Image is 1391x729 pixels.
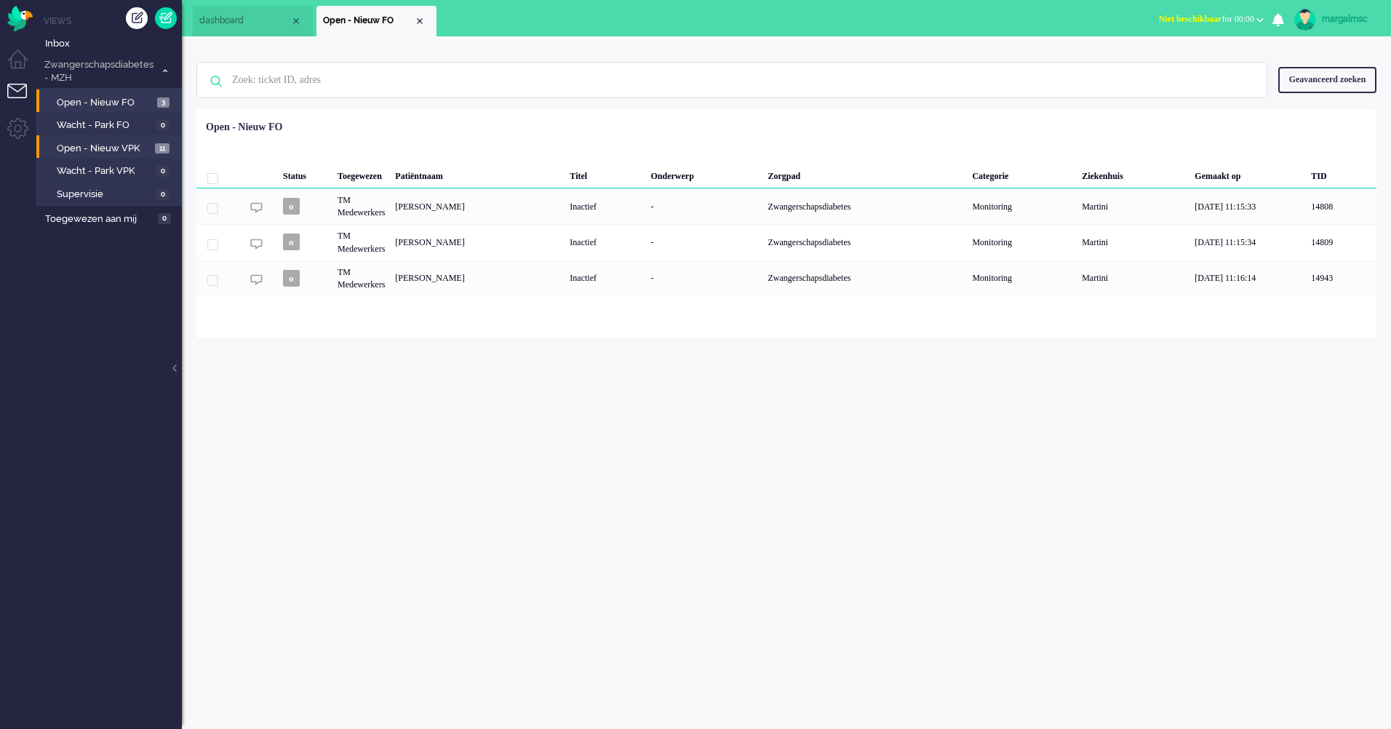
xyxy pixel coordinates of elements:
div: Martini [1077,224,1189,260]
span: Toegewezen aan mij [45,212,154,226]
img: ic_chat_grey.svg [250,274,263,286]
a: Toegewezen aan mij 0 [42,210,182,226]
span: Open - Nieuw VPK [57,142,151,156]
span: 0 [156,166,170,177]
div: Monitoring [967,260,1077,296]
div: - [646,260,763,296]
div: TID [1306,159,1376,188]
a: Open - Nieuw FO 3 [42,94,180,110]
span: Wacht - Park VPK [57,164,153,178]
li: Views [44,15,182,27]
img: ic_chat_grey.svg [250,202,263,214]
div: Creëer ticket [126,7,148,29]
div: - [646,224,763,260]
li: View [316,6,437,36]
div: Inactief [565,224,645,260]
div: Toegewezen [332,159,390,188]
img: ic-search-icon.svg [197,63,235,100]
div: [DATE] 11:16:14 [1189,260,1306,296]
div: Patiëntnaam [390,159,565,188]
span: 3 [157,97,170,108]
div: Gemaakt op [1189,159,1306,188]
div: [DATE] 11:15:33 [1189,188,1306,224]
span: o [283,270,300,287]
div: Zwangerschapsdiabetes [763,224,968,260]
div: Close tab [290,15,302,27]
a: Wacht - Park VPK 0 [42,162,180,178]
span: 0 [156,120,170,131]
span: 0 [156,189,170,200]
div: Categorie [967,159,1077,188]
div: [PERSON_NAME] [390,224,565,260]
div: [PERSON_NAME] [390,260,565,296]
div: Monitoring [967,224,1077,260]
div: TM Medewerkers [332,224,390,260]
div: Martini [1077,260,1189,296]
span: Wacht - Park FO [57,119,153,132]
li: Niet beschikbaarfor 00:00 [1150,4,1272,36]
img: flow_omnibird.svg [7,6,33,31]
a: Inbox [42,35,182,51]
a: Supervisie 0 [42,186,180,202]
span: Zwangerschapsdiabetes - MZH [42,58,155,85]
span: Niet beschikbaar [1159,14,1222,24]
span: o [283,198,300,215]
span: Open - Nieuw FO [57,96,154,110]
li: Admin menu [7,118,40,151]
div: Inactief [565,260,645,296]
div: Geavanceerd zoeken [1278,67,1376,92]
input: Zoek: ticket ID, adres [221,63,1247,97]
div: 14809 [196,224,1376,260]
li: Dashboard [193,6,313,36]
div: - [646,188,763,224]
a: Wacht - Park FO 0 [42,116,180,132]
span: dashboard [199,15,290,27]
div: TM Medewerkers [332,260,390,296]
div: 14808 [196,188,1376,224]
span: for 00:00 [1159,14,1254,24]
a: Quick Ticket [155,7,177,29]
a: Omnidesk [7,9,33,20]
div: 14809 [1306,224,1376,260]
img: avatar [1294,9,1316,31]
div: [PERSON_NAME] [390,188,565,224]
div: Close tab [414,15,426,27]
div: Zwangerschapsdiabetes [763,260,968,296]
a: margalmsc [1291,9,1376,31]
div: Inactief [565,188,645,224]
span: 0 [158,213,171,224]
span: o [283,234,300,250]
img: ic_chat_grey.svg [250,238,263,250]
span: Supervisie [57,188,153,202]
div: Zorgpad [763,159,968,188]
div: Titel [565,159,645,188]
span: Inbox [45,37,182,51]
button: Niet beschikbaarfor 00:00 [1150,9,1272,30]
div: Onderwerp [646,159,763,188]
div: Martini [1077,188,1189,224]
a: Open - Nieuw VPK 11 [42,140,180,156]
div: Monitoring [967,188,1077,224]
div: TM Medewerkers [332,188,390,224]
span: Open - Nieuw FO [323,15,414,27]
div: margalmsc [1322,12,1376,26]
span: 11 [155,143,170,154]
div: 14943 [1306,260,1376,296]
div: Zwangerschapsdiabetes [763,188,968,224]
li: Dashboard menu [7,49,40,82]
div: [DATE] 11:15:34 [1189,224,1306,260]
div: Open - Nieuw FO [206,120,282,135]
div: Status [278,159,332,188]
li: Tickets menu [7,84,40,116]
div: 14808 [1306,188,1376,224]
div: 14943 [196,260,1376,296]
div: Ziekenhuis [1077,159,1189,188]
